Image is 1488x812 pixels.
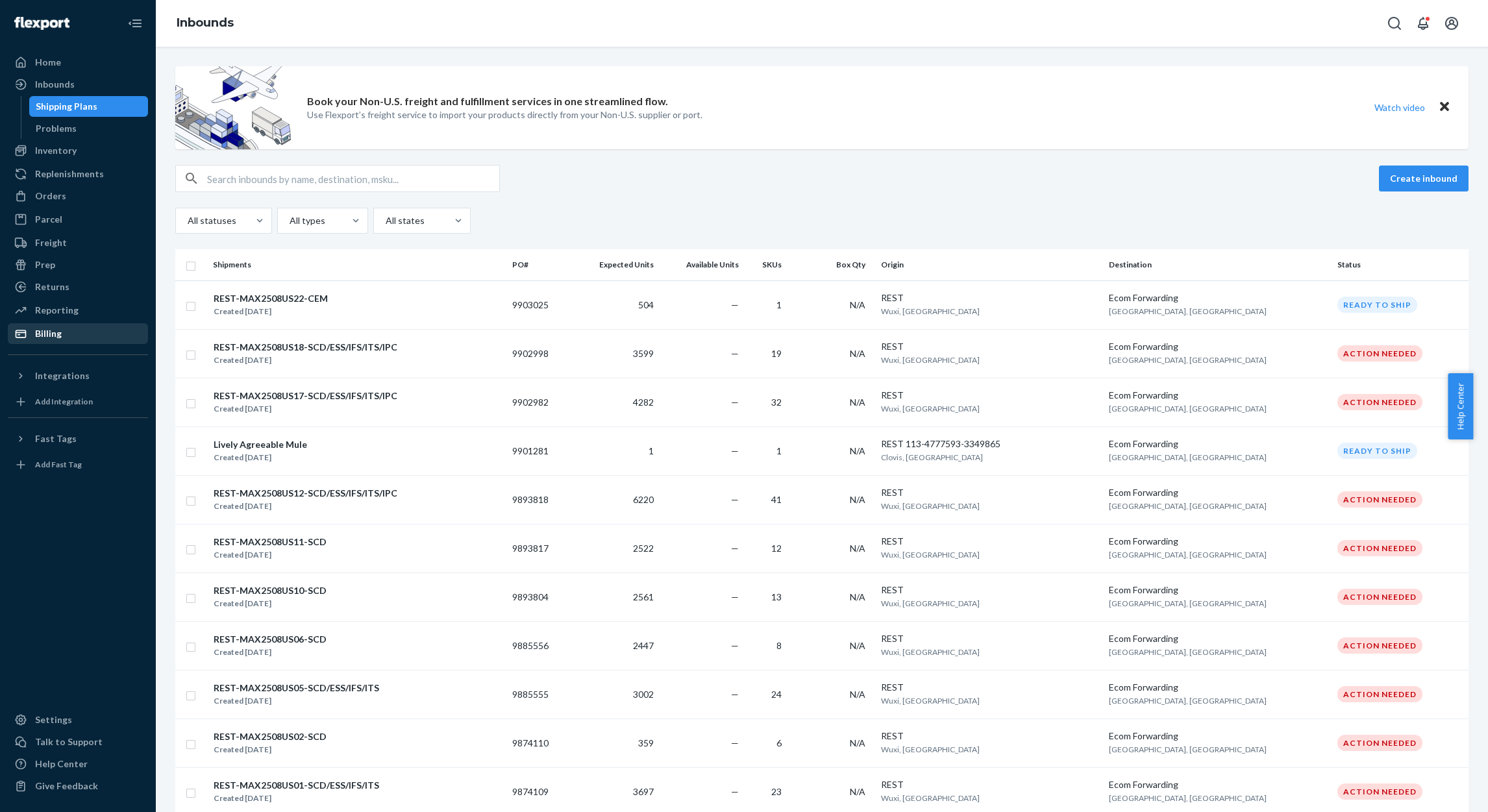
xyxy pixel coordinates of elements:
[1366,98,1433,117] button: Watch video
[850,786,865,797] span: N/A
[8,454,148,475] a: Add Fast Tag
[633,640,654,651] span: 2447
[35,280,69,293] div: Returns
[214,292,328,305] div: REST-MAX2508US22-CEM
[8,186,148,206] a: Orders
[307,94,668,109] p: Book your Non-U.S. freight and fulfillment services in one streamlined flow.
[881,681,1098,694] div: REST
[507,475,571,524] td: 9893818
[1382,10,1407,36] button: Open Search Box
[1337,637,1422,654] div: Action Needed
[1109,550,1267,560] span: [GEOGRAPHIC_DATA], [GEOGRAPHIC_DATA]
[881,696,980,706] span: Wuxi, [GEOGRAPHIC_DATA]
[8,776,148,796] button: Give Feedback
[776,640,782,651] span: 8
[214,535,327,548] div: REST-MAX2508US11-SCD
[214,500,397,513] div: Created [DATE]
[881,404,980,413] span: Wuxi, [GEOGRAPHIC_DATA]
[731,737,739,748] span: —
[771,348,782,359] span: 19
[1109,793,1267,803] span: [GEOGRAPHIC_DATA], [GEOGRAPHIC_DATA]
[214,305,328,318] div: Created [DATE]
[35,190,66,203] div: Orders
[638,299,654,310] span: 504
[29,118,149,139] a: Problems
[1337,735,1422,751] div: Action Needed
[881,340,1098,353] div: REST
[507,670,571,719] td: 9885555
[850,737,865,748] span: N/A
[214,646,327,659] div: Created [DATE]
[507,524,571,572] td: 9893817
[8,754,148,774] a: Help Center
[214,779,379,792] div: REST-MAX2508US01-SCD/ESS/IFS/ITS
[1109,696,1267,706] span: [GEOGRAPHIC_DATA], [GEOGRAPHIC_DATA]
[771,689,782,700] span: 24
[35,236,67,249] div: Freight
[881,744,980,754] span: Wuxi, [GEOGRAPHIC_DATA]
[307,108,702,121] p: Use Flexport’s freight service to import your products directly from your Non-U.S. supplier or port.
[1448,373,1473,439] span: Help Center
[214,633,327,646] div: REST-MAX2508US06-SCD
[1109,778,1326,791] div: Ecom Forwarding
[633,591,654,602] span: 2561
[776,737,782,748] span: 6
[214,584,327,597] div: REST-MAX2508US10-SCD
[177,16,234,30] a: Inbounds
[288,214,290,227] input: All types
[1109,340,1326,353] div: Ecom Forwarding
[35,369,90,382] div: Integrations
[1109,486,1326,499] div: Ecom Forwarding
[36,100,97,113] div: Shipping Plans
[1410,10,1436,36] button: Open notifications
[214,389,397,402] div: REST-MAX2508US17-SCD/ESS/IFS/ITS/IPC
[881,584,1098,597] div: REST
[8,52,148,73] a: Home
[1337,540,1422,556] div: Action Needed
[29,96,149,117] a: Shipping Plans
[881,550,980,560] span: Wuxi, [GEOGRAPHIC_DATA]
[36,122,77,135] div: Problems
[881,598,980,608] span: Wuxi, [GEOGRAPHIC_DATA]
[571,249,659,280] th: Expected Units
[8,732,148,752] a: Talk to Support
[659,249,745,280] th: Available Units
[8,365,148,386] button: Integrations
[1109,535,1326,548] div: Ecom Forwarding
[507,280,571,329] td: 9903025
[771,543,782,554] span: 12
[507,719,571,767] td: 9874110
[731,348,739,359] span: —
[1109,681,1326,694] div: Ecom Forwarding
[35,304,79,317] div: Reporting
[507,329,571,378] td: 9902998
[1379,166,1469,191] button: Create inbound
[507,621,571,670] td: 9885556
[214,402,397,415] div: Created [DATE]
[507,572,571,621] td: 9893804
[881,535,1098,548] div: REST
[1109,389,1326,402] div: Ecom Forwarding
[1337,491,1422,508] div: Action Needed
[881,778,1098,791] div: REST
[776,299,782,310] span: 1
[35,213,62,226] div: Parcel
[1109,291,1326,304] div: Ecom Forwarding
[731,640,739,651] span: —
[35,78,75,91] div: Inbounds
[214,487,397,500] div: REST-MAX2508US12-SCD/ESS/IFS/ITS/IPC
[35,735,103,748] div: Talk to Support
[507,426,571,475] td: 9901281
[850,689,865,700] span: N/A
[35,459,82,470] div: Add Fast Tag
[35,396,93,407] div: Add Integration
[771,591,782,602] span: 13
[1109,437,1326,450] div: Ecom Forwarding
[1337,394,1422,410] div: Action Needed
[1109,632,1326,645] div: Ecom Forwarding
[8,140,148,161] a: Inventory
[850,494,865,505] span: N/A
[214,730,327,743] div: REST-MAX2508US02-SCD
[35,167,104,180] div: Replenishments
[771,494,782,505] span: 41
